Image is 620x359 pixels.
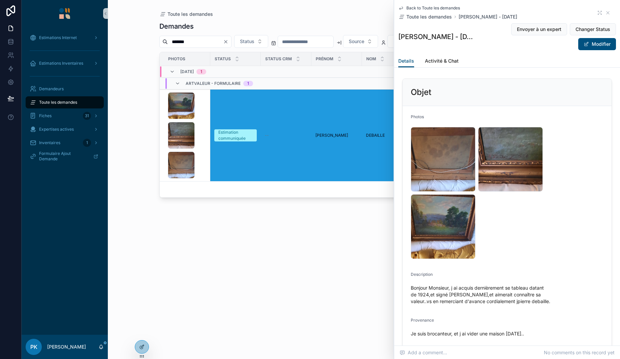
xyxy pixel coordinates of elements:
a: Activité & Chat [425,55,459,68]
button: Envoyer à un expert [511,23,567,35]
span: PK [30,343,37,351]
span: Photos [411,114,424,119]
div: scrollable content [22,27,108,171]
span: Details [398,58,414,64]
a: DEBAILLE [366,133,408,138]
a: Estimation communiquée [214,129,257,141]
a: Inventaires1 [26,137,104,149]
span: Toute les demandes [406,13,452,20]
button: Changer Status [570,23,616,35]
button: Modifier [578,38,616,50]
a: Back to Toute les demandes [398,5,460,11]
span: -- [265,133,269,138]
span: Description [411,272,433,277]
span: Artvaleur - Formulaire [186,81,241,86]
a: Toute les demandes [159,11,213,18]
span: Provenance [411,318,434,323]
a: Formulaire Ajout Demande [26,150,104,162]
span: Estimations Internet [39,35,77,40]
span: [PERSON_NAME] [315,133,348,138]
a: Demandeurs [26,83,104,95]
span: Envoyer à un expert [517,26,561,33]
span: Add a comment... [400,349,447,356]
span: Activité & Chat [425,58,459,64]
h1: Demandes [159,22,194,31]
a: Toute les demandes [26,96,104,108]
span: Toute les demandes [39,100,77,105]
h2: Objet [411,87,431,98]
span: Status [240,38,254,45]
span: Toute les demandes [167,11,213,18]
span: DEBAILLE [366,133,385,138]
button: Select Button [343,35,378,48]
a: -- [265,133,307,138]
div: 1 [247,81,249,86]
a: Details [398,55,414,68]
span: Estimations Inventaires [39,61,83,66]
span: Expert [393,38,408,45]
div: 1 [83,139,91,147]
button: Clear [223,39,231,44]
a: Expertises actives [26,123,104,135]
h1: [PERSON_NAME] - [DATE] [398,32,476,41]
span: Nom [366,56,376,62]
a: Estimations Internet [26,32,104,44]
span: Je suis brocanteur, et j ai vider une maison [DATE].. [411,330,603,337]
span: Fiches [39,113,52,119]
span: No comments on this record yet [544,349,615,356]
span: Status [215,56,231,62]
a: Toute les demandes [398,13,452,20]
a: Fiches31 [26,110,104,122]
img: App logo [59,8,70,19]
a: [PERSON_NAME] [315,133,358,138]
div: 31 [83,112,91,120]
div: Estimation communiquée [218,129,253,141]
button: Select Button [234,35,268,48]
div: 1 [200,69,202,74]
span: Status CRM [265,56,292,62]
span: Formulaire Ajout Demande [39,151,88,162]
p: [PERSON_NAME] [47,344,86,350]
span: Prénom [316,56,333,62]
a: [PERSON_NAME] - [DATE] [459,13,517,20]
span: Demandeurs [39,86,64,92]
span: Back to Toute les demandes [406,5,460,11]
button: Select Button [387,35,422,48]
span: Source [349,38,364,45]
span: Changer Status [576,26,610,33]
span: Inventaires [39,140,60,145]
a: Estimations Inventaires [26,57,104,69]
span: Bonjour Monsieur, j ai acquis dernièrement se tableau datant de 1924,et signé [PERSON_NAME],et ai... [411,285,603,305]
span: Photos [168,56,185,62]
span: [DATE] [180,69,194,74]
span: Expertises actives [39,127,74,132]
